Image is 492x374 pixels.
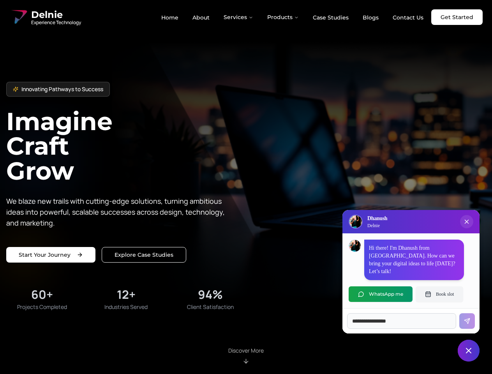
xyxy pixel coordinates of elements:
div: 60+ [31,288,53,302]
a: Get Started [431,9,483,25]
div: 94% [198,288,223,302]
button: WhatsApp me [349,286,413,302]
h1: Imagine Craft Grow [6,109,246,183]
a: Case Studies [307,11,355,24]
a: Start your project with us [6,247,95,263]
h3: Dhanush [367,215,387,222]
img: Delnie Logo [9,8,28,26]
a: Delnie Logo Full [9,8,81,26]
a: Blogs [356,11,385,24]
button: Book slot [416,286,463,302]
img: Dhanush [349,240,361,252]
div: Scroll to About section [228,347,264,365]
span: Industries Served [104,303,148,311]
p: Delnie [367,222,387,229]
a: Home [155,11,185,24]
button: Close chat [458,340,480,362]
a: Explore our solutions [102,247,186,263]
nav: Main [155,9,430,25]
a: About [186,11,216,24]
button: Close chat popup [460,215,473,228]
a: Contact Us [386,11,430,24]
span: Client Satisfaction [187,303,234,311]
span: Experience Technology [31,19,81,26]
p: We blaze new trails with cutting-edge solutions, turning ambitious ideas into powerful, scalable ... [6,196,231,228]
span: Projects Completed [17,303,67,311]
button: Services [217,9,259,25]
button: Products [261,9,305,25]
span: Innovating Pathways to Success [21,85,103,93]
p: Discover More [228,347,264,355]
img: Delnie Logo [349,215,362,228]
span: Delnie [31,9,81,21]
div: 12+ [117,288,136,302]
p: Hi there! I'm Dhanush from [GEOGRAPHIC_DATA]. How can we bring your digital ideas to life [DATE]?... [369,244,459,275]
